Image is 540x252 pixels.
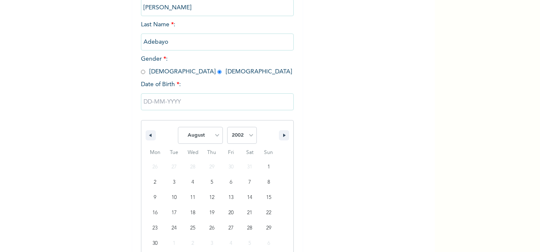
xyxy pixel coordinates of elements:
[266,190,271,205] span: 15
[141,93,294,110] input: DD-MM-YYYY
[172,205,177,221] span: 17
[267,175,270,190] span: 8
[209,221,214,236] span: 26
[146,236,165,251] button: 30
[247,205,252,221] span: 21
[228,205,233,221] span: 20
[165,221,184,236] button: 24
[247,190,252,205] span: 14
[240,190,259,205] button: 14
[146,221,165,236] button: 23
[190,190,195,205] span: 11
[228,190,233,205] span: 13
[259,190,278,205] button: 15
[152,236,157,251] span: 30
[141,80,181,89] span: Date of Birth :
[183,221,202,236] button: 25
[146,146,165,160] span: Mon
[247,221,252,236] span: 28
[146,190,165,205] button: 9
[191,175,194,190] span: 4
[202,205,222,221] button: 19
[221,205,240,221] button: 20
[240,146,259,160] span: Sat
[259,146,278,160] span: Sun
[173,175,175,190] span: 3
[221,175,240,190] button: 6
[202,146,222,160] span: Thu
[221,146,240,160] span: Fri
[259,175,278,190] button: 8
[259,160,278,175] button: 1
[266,205,271,221] span: 22
[165,190,184,205] button: 10
[221,190,240,205] button: 13
[152,221,157,236] span: 23
[190,221,195,236] span: 25
[230,175,232,190] span: 6
[267,160,270,175] span: 1
[154,175,156,190] span: 2
[165,175,184,190] button: 3
[183,205,202,221] button: 18
[172,190,177,205] span: 10
[154,190,156,205] span: 9
[152,205,157,221] span: 16
[165,205,184,221] button: 17
[146,205,165,221] button: 16
[266,221,271,236] span: 29
[202,190,222,205] button: 12
[146,175,165,190] button: 2
[141,34,294,50] input: Enter your last name
[202,221,222,236] button: 26
[259,221,278,236] button: 29
[172,221,177,236] span: 24
[183,190,202,205] button: 11
[248,175,251,190] span: 7
[141,56,292,75] span: Gender : [DEMOGRAPHIC_DATA] [DEMOGRAPHIC_DATA]
[228,221,233,236] span: 27
[165,146,184,160] span: Tue
[209,190,214,205] span: 12
[211,175,213,190] span: 5
[202,175,222,190] button: 5
[240,221,259,236] button: 28
[240,205,259,221] button: 21
[209,205,214,221] span: 19
[183,175,202,190] button: 4
[141,22,294,45] span: Last Name :
[259,205,278,221] button: 22
[190,205,195,221] span: 18
[183,146,202,160] span: Wed
[240,175,259,190] button: 7
[221,221,240,236] button: 27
